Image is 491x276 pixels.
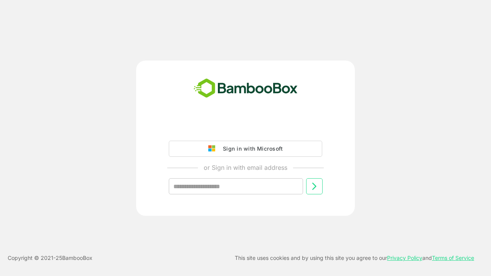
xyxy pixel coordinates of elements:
div: Sign in with Microsoft [219,144,283,154]
a: Terms of Service [432,255,474,261]
p: or Sign in with email address [204,163,287,172]
img: bamboobox [189,76,302,101]
button: Sign in with Microsoft [169,141,322,157]
p: Copyright © 2021- 25 BambooBox [8,253,92,263]
img: google [208,145,219,152]
a: Privacy Policy [387,255,422,261]
p: This site uses cookies and by using this site you agree to our and [235,253,474,263]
